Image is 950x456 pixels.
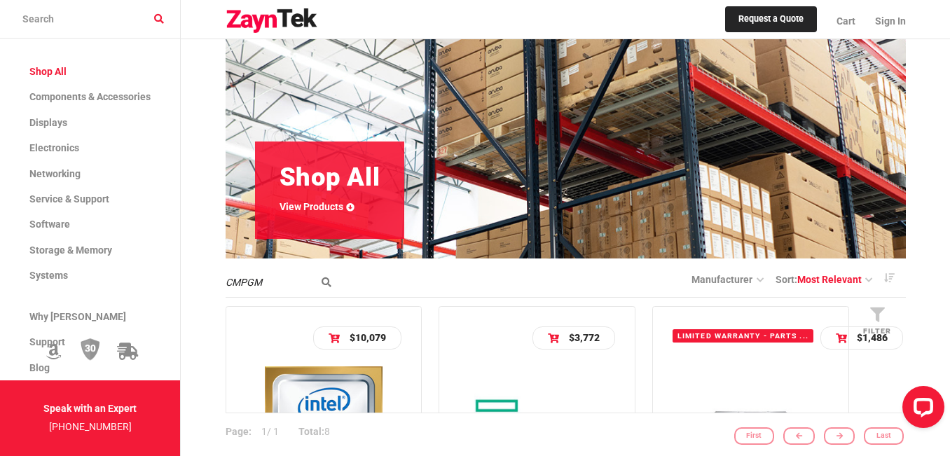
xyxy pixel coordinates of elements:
[865,4,906,39] a: Sign In
[261,426,267,437] span: 1
[891,380,950,439] iframe: LiveChat chat widget
[797,274,862,285] span: Most Relevant
[226,8,318,34] img: logo
[827,4,865,39] a: Cart
[569,329,600,347] p: $3,772
[81,338,100,361] img: 30 Day Return Policy
[226,426,252,437] strong: Page:
[29,270,68,281] span: Systems
[691,274,763,285] a: manufacturer
[673,329,813,343] span: Limited warranty - parts and labor - 3 years - on-site - response time: next business day
[29,142,79,153] span: Electronics
[859,324,896,338] p: Filter
[280,166,380,189] h1: Shop All
[29,66,67,77] span: Shop All
[29,311,126,322] span: Why [PERSON_NAME]
[43,403,137,414] strong: Speak with an Expert
[29,117,67,128] span: Displays
[226,413,289,451] p: / 1
[725,6,817,33] a: Request a Quote
[298,426,324,437] strong: Total:
[837,15,855,27] span: Cart
[29,91,151,102] span: Components & Accessories
[289,413,340,451] p: 8
[49,421,132,432] a: [PHONE_NUMBER]
[350,329,386,347] p: $10,079
[29,193,109,205] span: Service & Support
[226,275,338,290] input: Search Category
[29,219,70,230] span: Software
[29,168,81,179] span: Networking
[872,268,906,287] a: Descending
[29,244,112,256] span: Storage & Memory
[280,199,355,214] a: View Products
[776,272,872,287] a: Sort:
